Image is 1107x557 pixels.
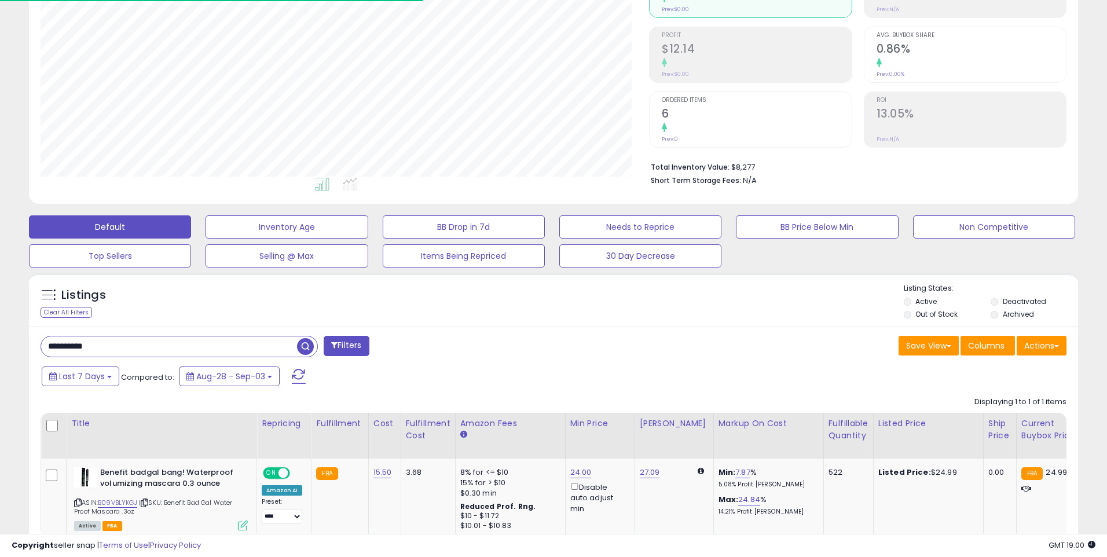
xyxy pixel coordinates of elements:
div: Min Price [570,417,630,430]
span: ROI [877,97,1066,104]
div: 522 [829,467,864,478]
div: 8% for <= $10 [460,467,556,478]
div: Current Buybox Price [1021,417,1081,442]
span: | SKU: Benefit Bad Gal Water Proof Mascara .3oz [74,498,233,515]
b: Reduced Prof. Rng. [460,501,536,511]
small: Prev: $0.00 [662,6,689,13]
b: Short Term Storage Fees: [651,175,741,185]
div: Amazon AI [262,485,302,496]
div: $10 - $11.72 [460,511,556,521]
th: The percentage added to the cost of goods (COGS) that forms the calculator for Min & Max prices. [713,413,823,459]
a: 24.84 [738,494,760,505]
h2: 13.05% [877,107,1066,123]
span: Avg. Buybox Share [877,32,1066,39]
label: Out of Stock [915,309,958,319]
span: OFF [288,468,307,478]
div: Markup on Cost [719,417,819,430]
a: B09VBLYKGJ [98,498,137,508]
button: Columns [961,336,1015,356]
button: Aug-28 - Sep-03 [179,367,280,386]
div: Displaying 1 to 1 of 1 items [974,397,1066,408]
span: Ordered Items [662,97,851,104]
img: 31oWRrK3iiL._SL40_.jpg [74,467,97,488]
a: 24.00 [570,467,592,478]
button: Top Sellers [29,244,191,267]
div: Cost [373,417,396,430]
button: Inventory Age [206,215,368,239]
small: Prev: 0 [662,135,678,142]
div: Fulfillable Quantity [829,417,868,442]
a: Terms of Use [99,540,148,551]
button: Selling @ Max [206,244,368,267]
b: Listed Price: [878,467,931,478]
label: Active [915,296,937,306]
button: BB Drop in 7d [383,215,545,239]
div: 3.68 [406,467,446,478]
h2: $12.14 [662,42,851,58]
button: Filters [324,336,369,356]
div: Amazon Fees [460,417,560,430]
div: ASIN: [74,467,248,529]
p: 14.21% Profit [PERSON_NAME] [719,508,815,516]
p: Listing States: [904,283,1078,294]
b: Benefit badgal bang! Waterproof volumizing mascara 0.3 ounce [100,467,241,492]
span: Columns [968,340,1005,351]
a: Privacy Policy [150,540,201,551]
a: 7.87 [735,467,750,478]
div: Ship Price [988,417,1011,442]
span: Compared to: [121,372,174,383]
small: Prev: N/A [877,135,899,142]
span: ON [264,468,278,478]
div: Repricing [262,417,306,430]
span: 2025-09-11 19:00 GMT [1049,540,1095,551]
label: Deactivated [1003,296,1046,306]
span: Profit [662,32,851,39]
div: $0.30 min [460,488,556,499]
small: Prev: N/A [877,6,899,13]
button: Last 7 Days [42,367,119,386]
div: Preset: [262,498,302,524]
div: Fulfillment [316,417,363,430]
span: FBA [102,521,122,531]
h5: Listings [61,287,106,303]
small: FBA [316,467,338,480]
a: 27.09 [640,467,660,478]
button: BB Price Below Min [736,215,898,239]
small: Prev: $0.00 [662,71,689,78]
div: Title [71,417,252,430]
b: Max: [719,494,739,505]
div: 0.00 [988,467,1007,478]
label: Archived [1003,309,1034,319]
b: Min: [719,467,736,478]
li: $8,277 [651,159,1058,173]
a: 15.50 [373,467,392,478]
span: Last 7 Days [59,371,105,382]
div: Listed Price [878,417,978,430]
div: $24.99 [878,467,974,478]
button: Save View [899,336,959,356]
div: [PERSON_NAME] [640,417,709,430]
button: Needs to Reprice [559,215,721,239]
p: 5.08% Profit [PERSON_NAME] [719,481,815,489]
button: Default [29,215,191,239]
h2: 6 [662,107,851,123]
button: Actions [1017,336,1066,356]
div: Clear All Filters [41,307,92,318]
div: 15% for > $10 [460,478,556,488]
small: Prev: 0.00% [877,71,904,78]
div: $10.01 - $10.83 [460,521,556,531]
small: FBA [1021,467,1043,480]
div: Disable auto adjust min [570,481,626,514]
button: Non Competitive [913,215,1075,239]
button: 30 Day Decrease [559,244,721,267]
div: seller snap | | [12,540,201,551]
div: % [719,467,815,489]
span: N/A [743,175,757,186]
div: Fulfillment Cost [406,417,450,442]
b: Total Inventory Value: [651,162,730,172]
div: % [719,494,815,516]
h2: 0.86% [877,42,1066,58]
span: All listings currently available for purchase on Amazon [74,521,101,531]
span: 24.99 [1046,467,1067,478]
small: Amazon Fees. [460,430,467,440]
